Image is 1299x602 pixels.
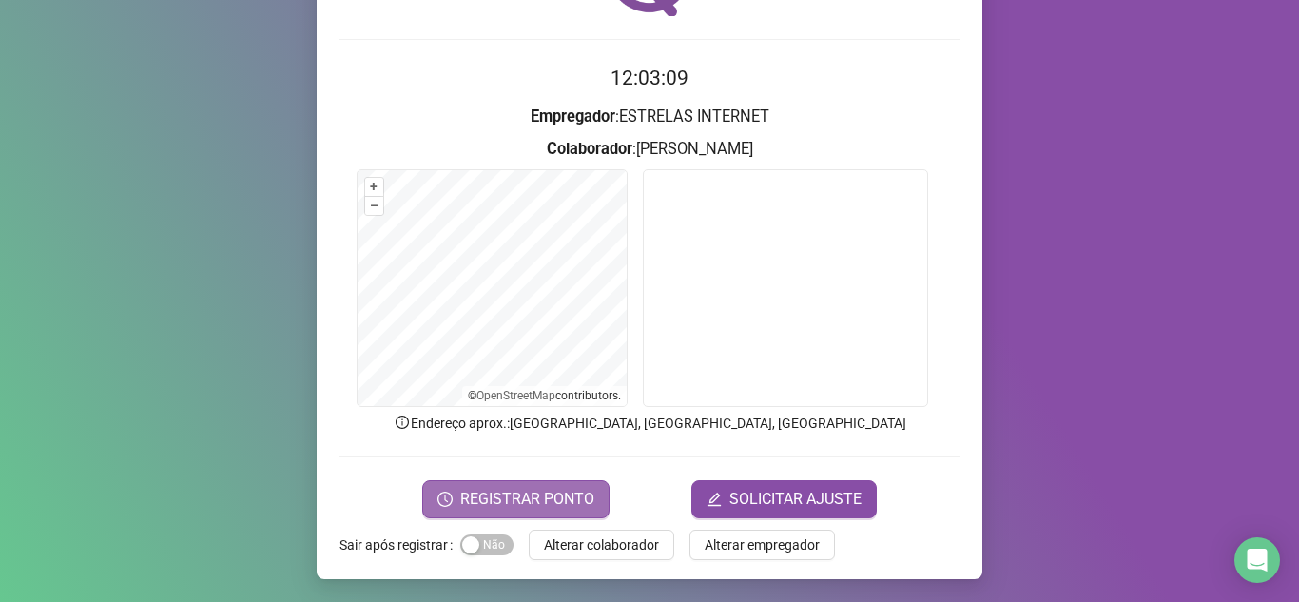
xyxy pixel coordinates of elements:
h3: : ESTRELAS INTERNET [339,105,960,129]
strong: Colaborador [547,140,632,158]
button: + [365,178,383,196]
strong: Empregador [531,107,615,126]
span: SOLICITAR AJUSTE [729,488,862,511]
button: Alterar empregador [689,530,835,560]
button: editSOLICITAR AJUSTE [691,480,877,518]
time: 12:03:09 [611,67,688,89]
li: © contributors. [468,389,621,402]
label: Sair após registrar [339,530,460,560]
h3: : [PERSON_NAME] [339,137,960,162]
span: info-circle [394,414,411,431]
span: Alterar colaborador [544,534,659,555]
span: edit [707,492,722,507]
a: OpenStreetMap [476,389,555,402]
span: REGISTRAR PONTO [460,488,594,511]
p: Endereço aprox. : [GEOGRAPHIC_DATA], [GEOGRAPHIC_DATA], [GEOGRAPHIC_DATA] [339,413,960,434]
span: Alterar empregador [705,534,820,555]
button: REGISTRAR PONTO [422,480,610,518]
div: Open Intercom Messenger [1234,537,1280,583]
button: Alterar colaborador [529,530,674,560]
button: – [365,197,383,215]
span: clock-circle [437,492,453,507]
